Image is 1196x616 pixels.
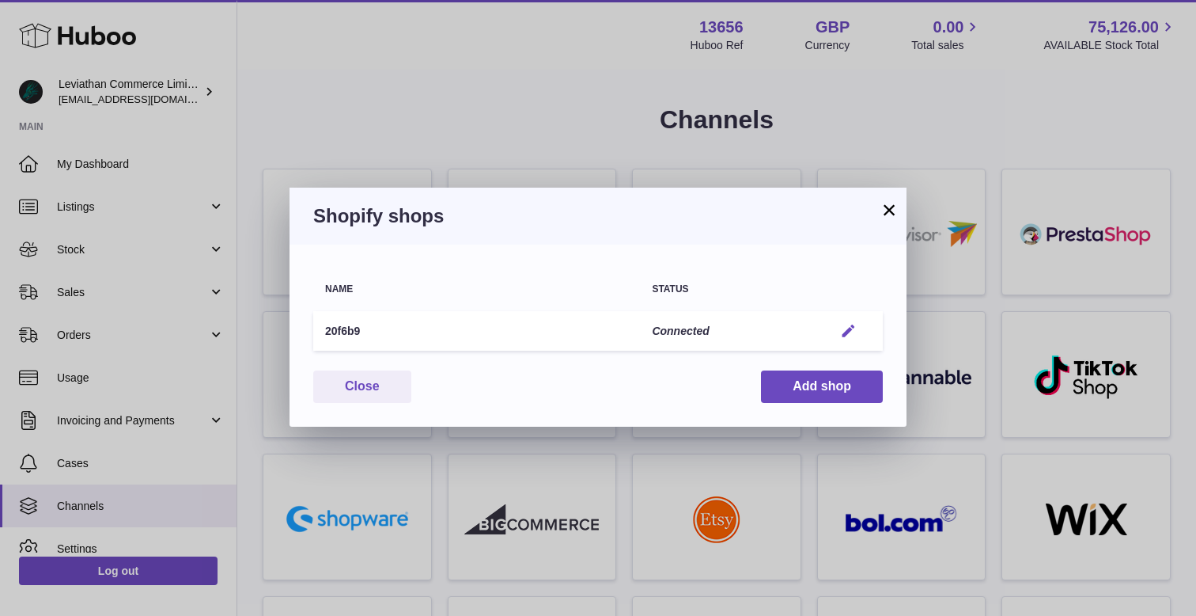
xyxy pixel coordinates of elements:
button: Close [313,371,411,403]
div: Name [325,284,628,295]
button: × [880,200,899,219]
div: Status [652,284,810,295]
td: Connected [640,311,822,352]
button: Add shop [761,371,883,403]
td: 20f6b9 [313,311,640,352]
h3: Shopify shops [313,203,883,229]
